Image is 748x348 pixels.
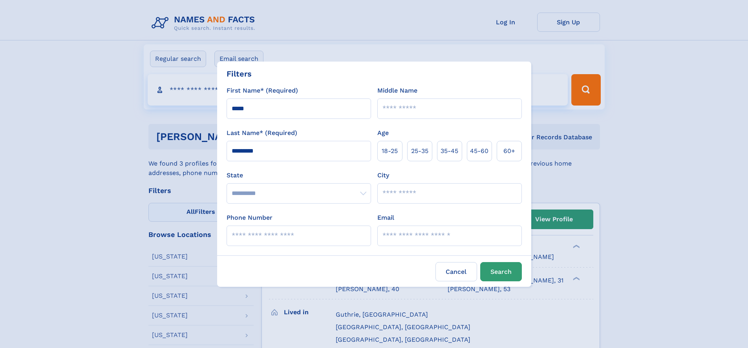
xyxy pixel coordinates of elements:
[411,146,428,156] span: 25‑35
[227,68,252,80] div: Filters
[227,128,297,138] label: Last Name* (Required)
[377,213,394,222] label: Email
[377,128,389,138] label: Age
[227,86,298,95] label: First Name* (Required)
[441,146,458,156] span: 35‑45
[377,171,389,180] label: City
[470,146,488,156] span: 45‑60
[227,213,272,222] label: Phone Number
[435,262,477,281] label: Cancel
[227,171,371,180] label: State
[382,146,398,156] span: 18‑25
[377,86,417,95] label: Middle Name
[480,262,522,281] button: Search
[503,146,515,156] span: 60+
